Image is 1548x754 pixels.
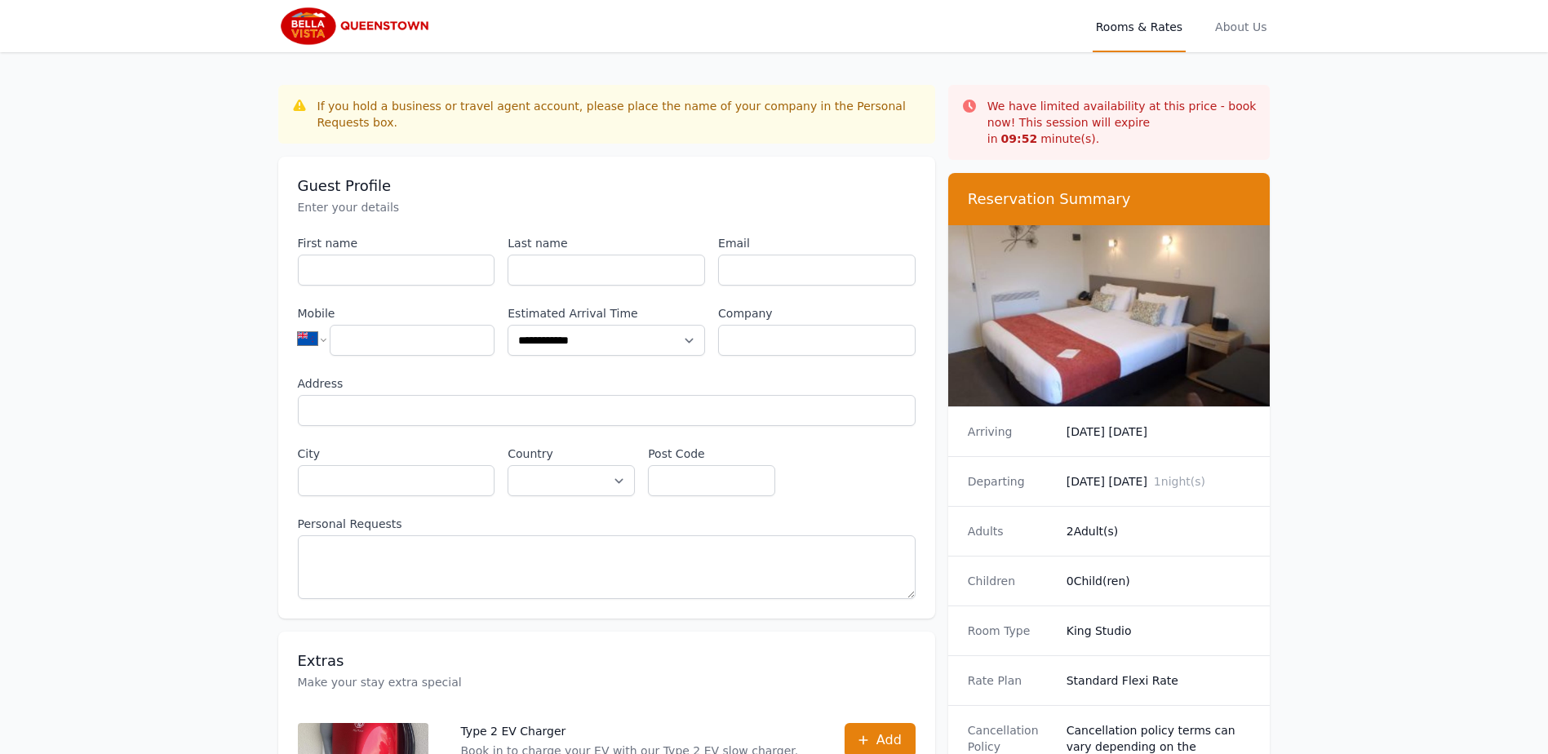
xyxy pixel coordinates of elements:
dd: King Studio [1067,623,1251,639]
p: We have limited availability at this price - book now! This session will expire in minute(s). [987,98,1257,147]
h3: Guest Profile [298,176,916,196]
label: Estimated Arrival Time [508,305,705,322]
dd: [DATE] [DATE] [1067,424,1251,440]
label: First name [298,235,495,251]
label: City [298,446,495,462]
dt: Rate Plan [968,672,1053,689]
dt: Children [968,573,1053,589]
dd: 2 Adult(s) [1067,523,1251,539]
span: 1 night(s) [1154,475,1205,488]
dt: Room Type [968,623,1053,639]
img: Bella Vista Queenstown [278,7,435,46]
div: If you hold a business or travel agent account, please place the name of your company in the Pers... [317,98,922,131]
label: Personal Requests [298,516,916,532]
dd: 0 Child(ren) [1067,573,1251,589]
label: Company [718,305,916,322]
span: Add [876,730,902,750]
dt: Adults [968,523,1053,539]
label: Post Code [648,446,775,462]
dd: Standard Flexi Rate [1067,672,1251,689]
label: Mobile [298,305,495,322]
strong: 09 : 52 [1001,132,1038,145]
dt: Departing [968,473,1053,490]
dt: Arriving [968,424,1053,440]
h3: Extras [298,651,916,671]
label: Last name [508,235,705,251]
p: Type 2 EV Charger [461,723,812,739]
p: Enter your details [298,199,916,215]
label: Country [508,446,635,462]
img: King Studio [948,225,1271,406]
dd: [DATE] [DATE] [1067,473,1251,490]
label: Address [298,375,916,392]
p: Make your stay extra special [298,674,916,690]
label: Email [718,235,916,251]
h3: Reservation Summary [968,189,1251,209]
